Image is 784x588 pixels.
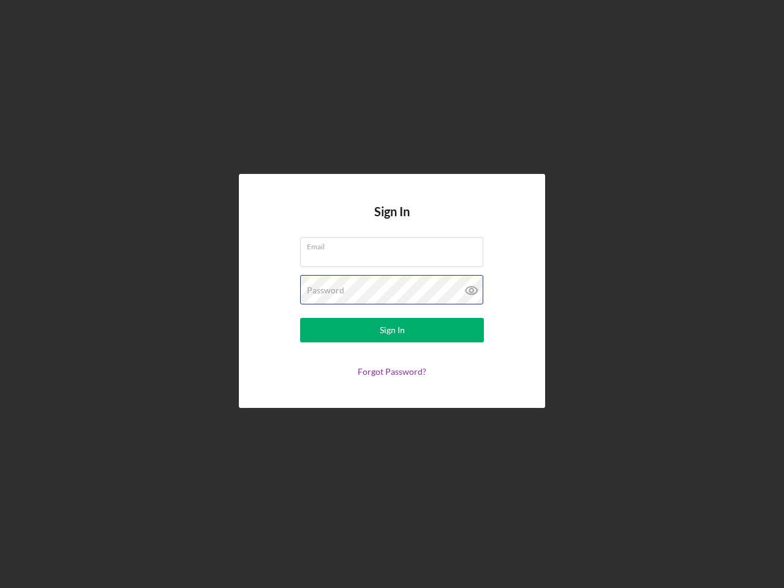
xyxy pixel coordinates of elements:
[307,238,483,251] label: Email
[374,205,410,237] h4: Sign In
[380,318,405,342] div: Sign In
[307,285,344,295] label: Password
[300,318,484,342] button: Sign In
[358,366,426,377] a: Forgot Password?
